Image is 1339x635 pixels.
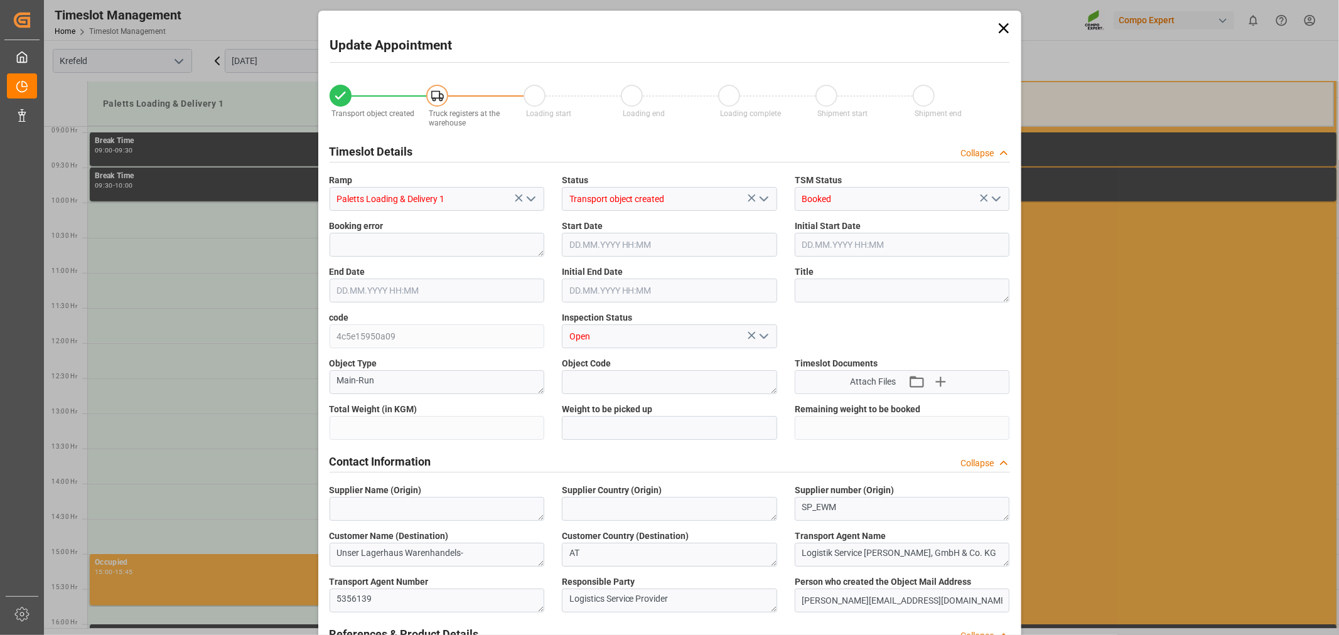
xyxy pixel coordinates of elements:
span: Loading complete [720,109,781,118]
span: Person who created the Object Mail Address [795,575,971,589]
span: Transport object created [331,109,414,118]
h2: Update Appointment [330,36,453,56]
span: Object Code [562,357,611,370]
span: Weight to be picked up [562,403,652,416]
span: Remaining weight to be booked [795,403,920,416]
textarea: Unser Lagerhaus Warenhandels- [330,543,545,567]
span: Status [562,174,588,187]
span: TSM Status [795,174,842,187]
button: open menu [521,189,540,209]
span: Shipment end [915,109,962,118]
input: DD.MM.YYYY HH:MM [562,279,777,302]
span: Start Date [562,220,603,233]
textarea: SP_EWM [795,497,1010,521]
span: Shipment start [817,109,868,118]
span: Customer Name (Destination) [330,530,449,543]
span: Title [795,265,814,279]
span: Transport Agent Name [795,530,886,543]
textarea: 5356139 [330,589,545,612]
span: Loading start [526,109,571,118]
h2: Timeslot Details [330,143,413,160]
input: DD.MM.YYYY HH:MM [795,233,1010,257]
textarea: Logistics Service Provider [562,589,777,612]
span: Attach Files [850,375,896,388]
button: open menu [986,189,1005,209]
button: open menu [753,327,772,346]
span: Supplier Name (Origin) [330,484,422,497]
input: DD.MM.YYYY HH:MM [562,233,777,257]
span: Customer Country (Destination) [562,530,689,543]
span: Initial End Date [562,265,623,279]
span: Timeslot Documents [795,357,878,370]
textarea: AT [562,543,777,567]
textarea: Logistik Service [PERSON_NAME], GmbH & Co. KG [795,543,1010,567]
span: Loading end [623,109,665,118]
span: Object Type [330,357,377,370]
input: Type to search/select [562,187,777,211]
span: Booking error [330,220,384,233]
span: End Date [330,265,365,279]
span: Ramp [330,174,353,187]
div: Collapse [961,147,994,160]
input: Type to search/select [330,187,545,211]
textarea: Main-Run [330,370,545,394]
span: code [330,311,349,324]
span: Inspection Status [562,311,632,324]
button: open menu [753,189,772,209]
span: Supplier Country (Origin) [562,484,662,497]
span: Supplier number (Origin) [795,484,894,497]
span: Transport Agent Number [330,575,429,589]
span: Total Weight (in KGM) [330,403,417,416]
span: Initial Start Date [795,220,861,233]
span: Truck registers at the warehouse [429,109,500,127]
div: Collapse [961,457,994,470]
input: DD.MM.YYYY HH:MM [330,279,545,302]
h2: Contact Information [330,453,431,470]
span: Responsible Party [562,575,635,589]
